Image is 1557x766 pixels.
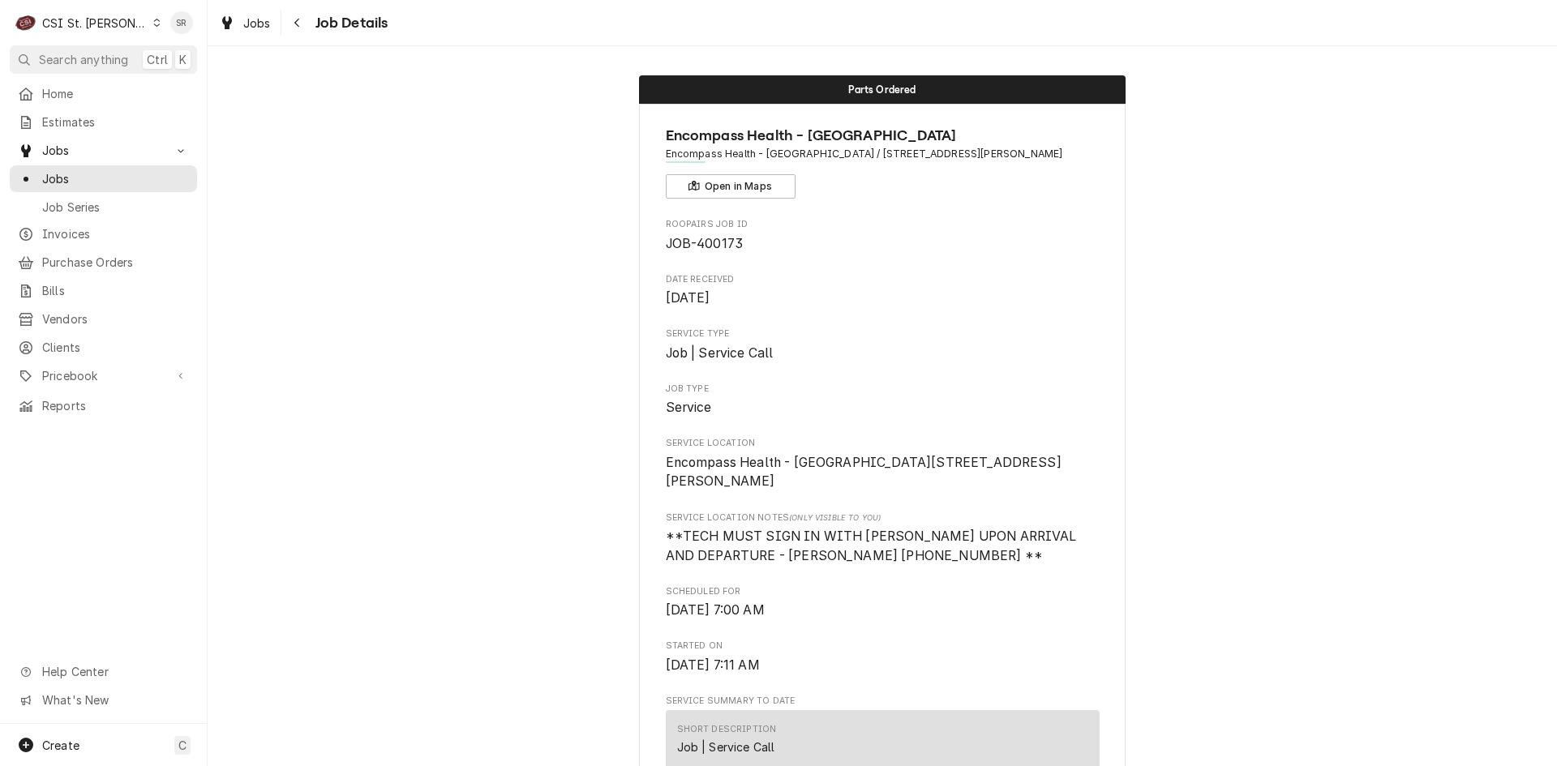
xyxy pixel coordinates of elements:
[666,585,1100,620] div: Scheduled For
[42,310,189,327] span: Vendors
[666,602,765,618] span: [DATE] 7:00 AM
[42,170,189,187] span: Jobs
[666,640,1100,653] span: Started On
[666,218,1100,253] div: Roopairs Job ID
[178,737,187,754] span: C
[42,15,148,32] div: CSI St. [PERSON_NAME]
[666,511,1100,566] div: [object Object]
[243,15,271,32] span: Jobs
[42,282,189,299] span: Bills
[666,273,1100,286] span: Date Received
[666,511,1100,524] span: Service Location Notes
[666,125,1100,199] div: Client Information
[10,277,197,304] a: Bills
[10,194,197,220] a: Job Series
[677,738,775,755] div: Job | Service Call
[666,657,760,673] span: [DATE] 7:11 AM
[666,437,1100,491] div: Service Location
[170,11,193,34] div: SR
[10,45,197,74] button: Search anythingCtrlK
[666,585,1100,598] span: Scheduled For
[666,455,1062,490] span: Encompass Health - [GEOGRAPHIC_DATA][STREET_ADDRESS][PERSON_NAME]
[10,334,197,361] a: Clients
[666,383,1100,417] div: Job Type
[10,165,197,192] a: Jobs
[666,400,712,415] span: Service
[15,11,37,34] div: CSI St. Louis's Avatar
[666,125,1100,147] span: Name
[10,137,197,164] a: Go to Jobs
[42,142,165,159] span: Jobs
[666,527,1100,565] span: [object Object]
[666,528,1080,563] span: **TECH MUST SIGN IN WITH [PERSON_NAME] UPON ARRIVAL AND DEPARTURE - [PERSON_NAME] [PHONE_NUMBER] **
[42,199,189,216] span: Job Series
[666,656,1100,675] span: Started On
[666,236,744,251] span: JOB-400173
[666,174,796,199] button: Open in Maps
[10,392,197,419] a: Reports
[42,663,187,680] span: Help Center
[15,11,37,34] div: C
[666,344,1100,363] span: Service Type
[10,362,197,389] a: Go to Pricebook
[666,640,1100,674] div: Started On
[311,12,388,34] span: Job Details
[10,687,197,713] a: Go to What's New
[10,80,197,107] a: Home
[666,383,1100,396] span: Job Type
[666,234,1100,254] span: Roopairs Job ID
[42,225,189,242] span: Invoices
[147,51,168,68] span: Ctrl
[10,306,197,332] a: Vendors
[42,339,189,356] span: Clients
[789,513,881,522] span: (Only Visible to You)
[666,453,1100,491] span: Service Location
[170,11,193,34] div: Stephani Roth's Avatar
[666,601,1100,620] span: Scheduled For
[10,249,197,276] a: Purchase Orders
[848,84,916,95] span: Parts Ordered
[639,75,1126,104] div: Status
[666,327,1100,340] span: Service Type
[10,658,197,685] a: Go to Help Center
[666,345,774,361] span: Job | Service Call
[666,218,1100,231] span: Roopairs Job ID
[10,109,197,135] a: Estimates
[666,290,710,306] span: [DATE]
[666,695,1100,708] span: Service Summary To Date
[285,10,311,36] button: Navigate back
[10,220,197,247] a: Invoices
[666,327,1100,362] div: Service Type
[42,113,189,131] span: Estimates
[42,738,79,752] span: Create
[179,51,187,68] span: K
[42,85,189,102] span: Home
[666,147,1100,161] span: Address
[666,437,1100,450] span: Service Location
[42,367,165,384] span: Pricebook
[42,254,189,271] span: Purchase Orders
[666,273,1100,308] div: Date Received
[42,691,187,708] span: What's New
[39,51,128,68] span: Search anything
[212,10,277,36] a: Jobs
[666,398,1100,417] span: Job Type
[42,397,189,414] span: Reports
[666,289,1100,308] span: Date Received
[677,723,777,736] div: Short Description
